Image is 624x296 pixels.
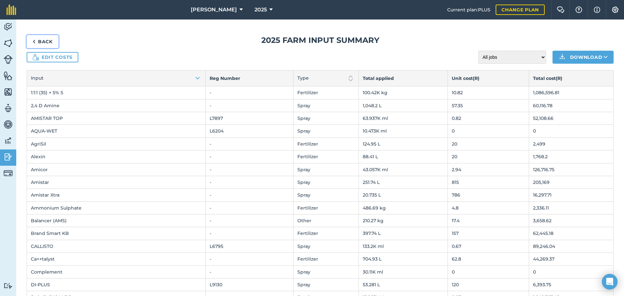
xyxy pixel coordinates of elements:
[293,201,359,214] td: Fertilizer
[194,74,201,82] img: Arrow pointing down to show items are sorted in ascending order
[359,189,448,201] td: 20.735 L
[206,112,293,124] td: L7897
[529,137,613,150] td: 2,499
[27,137,206,150] td: AgriSil
[293,189,359,201] td: Spray
[448,201,529,214] td: 4.8
[4,283,13,289] img: svg+xml;base64,PD94bWwgdmVyc2lvbj0iMS4wIiBlbmNvZGluZz0idXRmLTgiPz4KPCEtLSBHZW5lcmF0b3I6IEFkb2JlIE...
[27,189,206,201] td: Amistar Xtra
[529,265,613,278] td: 0
[448,137,529,150] td: 20
[206,201,293,214] td: -
[27,52,78,62] a: Edit costs
[206,163,293,176] td: -
[448,112,529,124] td: 0.82
[206,189,293,201] td: -
[27,163,206,176] td: Amicor
[448,265,529,278] td: 0
[254,6,267,14] span: 2025
[293,176,359,188] td: Spray
[6,5,16,15] img: fieldmargin Logo
[206,214,293,227] td: -
[27,176,206,188] td: Amistar
[4,103,13,113] img: svg+xml;base64,PD94bWwgdmVyc2lvbj0iMS4wIiBlbmNvZGluZz0idXRmLTgiPz4KPCEtLSBHZW5lcmF0b3I6IEFkb2JlIE...
[529,71,613,86] th: Total cost ( R )
[206,99,293,112] td: -
[4,136,13,146] img: svg+xml;base64,PD94bWwgdmVyc2lvbj0iMS4wIiBlbmNvZGluZz0idXRmLTgiPz4KPCEtLSBHZW5lcmF0b3I6IEFkb2JlIE...
[359,214,448,227] td: 210.27 kg
[206,253,293,265] td: -
[359,227,448,240] td: 397.74 L
[448,163,529,176] td: 2.94
[206,265,293,278] td: -
[27,214,206,227] td: Balancer (AMS)
[206,86,293,99] td: -
[448,189,529,201] td: 786
[191,6,237,14] span: [PERSON_NAME]
[347,74,355,82] img: Two arrows, one pointing up and one pointing down to show sort is not active on this column
[4,71,13,81] img: svg+xml;base64,PHN2ZyB4bWxucz0iaHR0cDovL3d3dy53My5vcmcvMjAwMC9zdmciIHdpZHRoPSI1NiIgaGVpZ2h0PSI2MC...
[206,71,293,86] th: Reg Number
[27,278,206,291] td: DI-PLUS
[27,99,206,112] td: 2,4 D Amine
[448,150,529,163] td: 20
[4,120,13,129] img: svg+xml;base64,PD94bWwgdmVyc2lvbj0iMS4wIiBlbmNvZGluZz0idXRmLTgiPz4KPCEtLSBHZW5lcmF0b3I6IEFkb2JlIE...
[448,86,529,99] td: 10.82
[32,38,35,45] img: svg+xml;base64,PHN2ZyB4bWxucz0iaHR0cDovL3d3dy53My5vcmcvMjAwMC9zdmciIHdpZHRoPSI5IiBoZWlnaHQ9IjI0Ii...
[27,35,58,48] a: Back
[27,125,206,137] td: AQUA-WET
[359,201,448,214] td: 486.69 kg
[529,278,613,291] td: 6,393.75
[206,125,293,137] td: L6204
[293,227,359,240] td: Fertilizer
[206,278,293,291] td: L9130
[27,253,206,265] td: Ca++talyst
[293,112,359,124] td: Spray
[27,201,206,214] td: Ammonium Sulphate
[529,189,613,201] td: 16,297.71
[4,152,13,162] img: svg+xml;base64,PD94bWwgdmVyc2lvbj0iMS4wIiBlbmNvZGluZz0idXRmLTgiPz4KPCEtLSBHZW5lcmF0b3I6IEFkb2JlIE...
[529,163,613,176] td: 126,716.75
[359,112,448,124] td: 63.937K ml
[529,176,613,188] td: 205,169
[293,137,359,150] td: Fertilizer
[448,99,529,112] td: 57.35
[529,112,613,124] td: 52,108.66
[448,71,529,86] th: Unit cost ( R )
[359,240,448,252] td: 133.2K ml
[293,265,359,278] td: Spray
[448,176,529,188] td: 815
[27,227,206,240] td: Brand Smart KB
[4,22,13,32] img: svg+xml;base64,PD94bWwgdmVyc2lvbj0iMS4wIiBlbmNvZGluZz0idXRmLTgiPz4KPCEtLSBHZW5lcmF0b3I6IEFkb2JlIE...
[293,278,359,291] td: Spray
[448,240,529,252] td: 0.67
[206,137,293,150] td: -
[27,35,614,45] h1: 2025 Farm input summary
[611,6,619,13] img: A cog icon
[529,253,613,265] td: 44,269.37
[529,150,613,163] td: 1,768.2
[4,169,13,178] img: svg+xml;base64,PD94bWwgdmVyc2lvbj0iMS4wIiBlbmNvZGluZz0idXRmLTgiPz4KPCEtLSBHZW5lcmF0b3I6IEFkb2JlIE...
[448,278,529,291] td: 120
[594,6,600,14] img: svg+xml;base64,PHN2ZyB4bWxucz0iaHR0cDovL3d3dy53My5vcmcvMjAwMC9zdmciIHdpZHRoPSIxNyIgaGVpZ2h0PSIxNy...
[359,265,448,278] td: 30.11K ml
[27,150,206,163] td: Alexin
[293,86,359,99] td: Fertilizer
[27,86,206,99] td: 1:1:1 (35) + 5% S
[293,71,359,86] button: Type
[359,125,448,137] td: 10.473K ml
[448,227,529,240] td: 157
[359,99,448,112] td: 1,048.2 L
[293,253,359,265] td: Fertilizer
[447,6,490,13] span: Current plan : PLUS
[552,51,614,64] button: Download
[602,274,617,290] div: Open Intercom Messenger
[359,163,448,176] td: 43.057K ml
[359,86,448,99] td: 100.42K kg
[27,240,206,252] td: CALLISTO
[27,71,205,86] button: Input
[293,240,359,252] td: Spray
[293,214,359,227] td: Other
[359,253,448,265] td: 704.93 L
[529,214,613,227] td: 3,658.62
